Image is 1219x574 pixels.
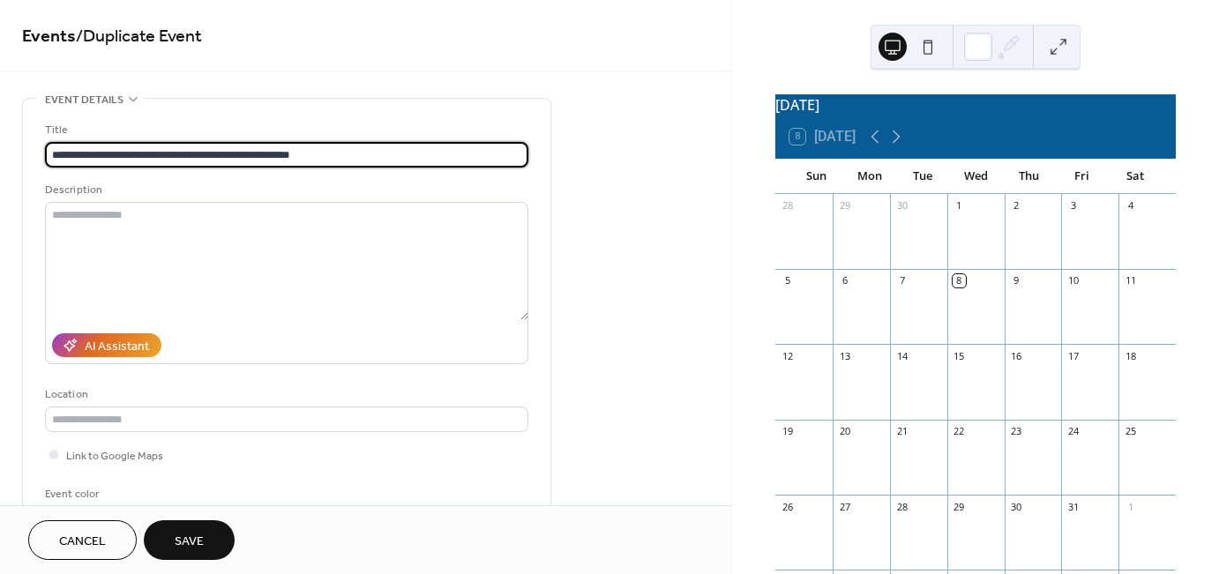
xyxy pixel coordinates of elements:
div: 12 [781,349,794,362]
div: 2 [1010,199,1023,212]
div: 13 [838,349,851,362]
div: 30 [1010,500,1023,513]
div: 6 [838,274,851,287]
div: 28 [781,199,794,212]
div: 23 [1010,425,1023,438]
button: Cancel [28,520,137,560]
div: Thu [1002,159,1055,194]
div: 1 [1124,500,1137,513]
div: 29 [953,500,966,513]
div: 22 [953,425,966,438]
div: 18 [1124,349,1137,362]
div: Description [45,181,525,199]
div: Fri [1055,159,1108,194]
div: 19 [781,425,794,438]
div: Location [45,385,525,404]
div: 29 [838,199,851,212]
span: Event details [45,91,123,109]
div: Wed [949,159,1002,194]
a: Events [22,19,76,54]
span: Save [175,533,204,551]
div: Sat [1109,159,1162,194]
div: 28 [895,500,909,513]
div: 14 [895,349,909,362]
div: 17 [1066,349,1080,362]
div: 21 [895,425,909,438]
div: 1 [953,199,966,212]
div: AI Assistant [85,338,149,356]
div: Mon [842,159,895,194]
div: 30 [895,199,909,212]
span: / Duplicate Event [76,19,202,54]
div: 26 [781,500,794,513]
button: AI Assistant [52,333,161,357]
div: 4 [1124,199,1137,212]
div: 5 [781,274,794,287]
div: 11 [1124,274,1137,287]
div: 10 [1066,274,1080,287]
div: 9 [1010,274,1023,287]
div: 20 [838,425,851,438]
div: 8 [953,274,966,287]
span: Link to Google Maps [66,447,163,466]
div: 15 [953,349,966,362]
div: 27 [838,500,851,513]
div: 7 [895,274,909,287]
div: Sun [789,159,842,194]
div: Event color [45,485,177,503]
div: 24 [1066,425,1080,438]
span: Cancel [59,533,106,551]
div: [DATE] [775,94,1176,116]
div: 25 [1124,425,1137,438]
div: 3 [1066,199,1080,212]
div: Title [45,121,525,139]
button: Save [144,520,235,560]
div: Tue [896,159,949,194]
div: 31 [1066,500,1080,513]
div: 16 [1010,349,1023,362]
